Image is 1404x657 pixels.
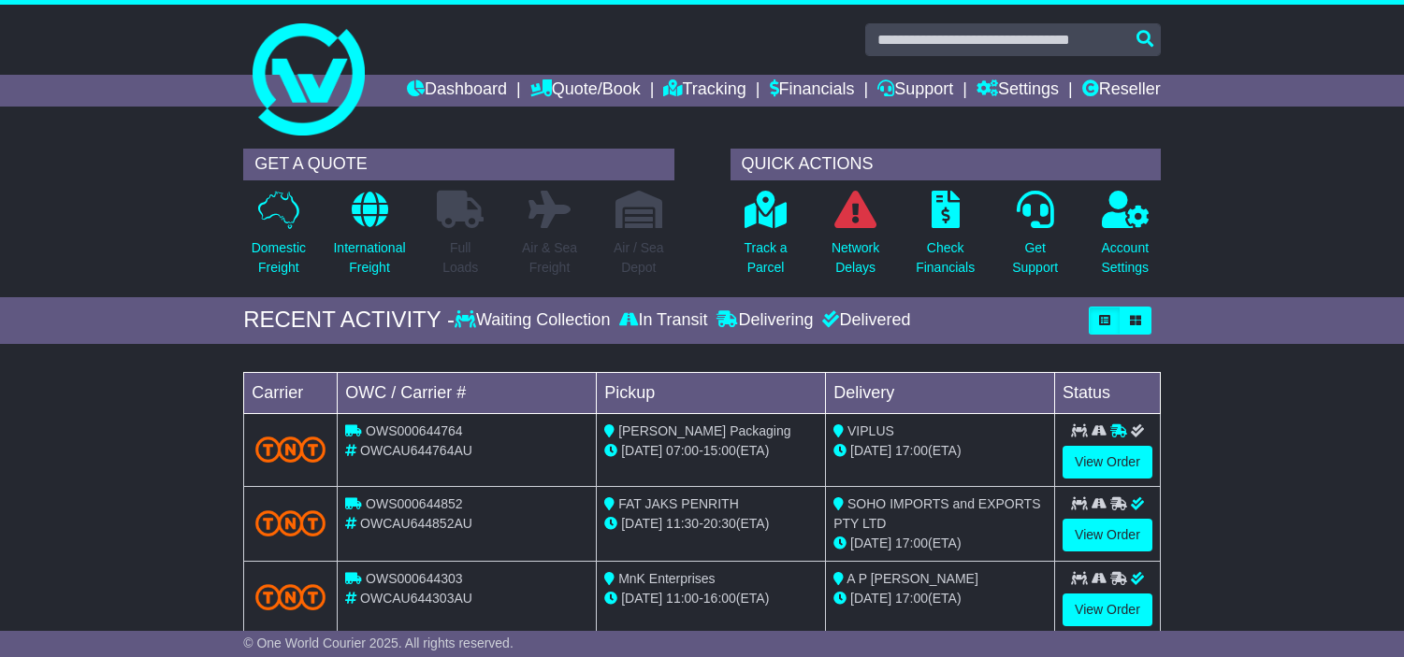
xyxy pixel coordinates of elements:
[621,591,662,606] span: [DATE]
[826,372,1055,413] td: Delivery
[243,149,673,180] div: GET A QUOTE
[744,238,787,278] p: Track a Parcel
[618,496,739,511] span: FAT JAKS PENRITH
[666,516,699,531] span: 11:30
[615,310,712,331] div: In Transit
[1063,593,1152,626] a: View Order
[597,372,826,413] td: Pickup
[703,443,736,458] span: 15:00
[832,238,879,278] p: Network Delays
[621,516,662,531] span: [DATE]
[712,310,818,331] div: Delivering
[833,534,1047,553] div: (ETA)
[915,190,976,288] a: CheckFinancials
[847,571,978,586] span: A P [PERSON_NAME]
[1063,446,1152,478] a: View Order
[243,307,455,334] div: RECENT ACTIVITY -
[977,75,1059,107] a: Settings
[1011,190,1059,288] a: GetSupport
[621,443,662,458] span: [DATE]
[332,190,406,288] a: InternationalFreight
[252,238,306,278] p: Domestic Freight
[360,516,472,531] span: OWCAU644852AU
[244,372,338,413] td: Carrier
[618,423,790,438] span: [PERSON_NAME] Packaging
[847,423,894,438] span: VIPLUS
[618,571,715,586] span: MnK Enterprises
[666,443,699,458] span: 07:00
[831,190,880,288] a: NetworkDelays
[366,423,463,438] span: OWS000644764
[522,238,577,278] p: Air & Sea Freight
[1063,519,1152,551] a: View Order
[850,443,891,458] span: [DATE]
[360,443,472,458] span: OWCAU644764AU
[604,441,818,461] div: - (ETA)
[833,496,1040,531] span: SOHO IMPORTS and EXPORTS PTY LTD
[703,516,736,531] span: 20:30
[895,536,928,550] span: 17:00
[1082,75,1161,107] a: Reseller
[366,496,463,511] span: OWS000644852
[895,443,928,458] span: 17:00
[850,536,891,550] span: [DATE]
[833,589,1047,608] div: (ETA)
[1055,372,1161,413] td: Status
[455,310,615,331] div: Waiting Collection
[877,75,953,107] a: Support
[850,591,891,606] span: [DATE]
[895,591,928,606] span: 17:00
[833,441,1047,461] div: (ETA)
[338,372,597,413] td: OWC / Carrier #
[818,310,910,331] div: Delivered
[243,636,514,650] span: © One World Courier 2025. All rights reserved.
[1100,190,1150,288] a: AccountSettings
[407,75,507,107] a: Dashboard
[530,75,641,107] a: Quote/Book
[1101,238,1149,278] p: Account Settings
[366,571,463,586] span: OWS000644303
[255,436,326,462] img: TNT_Domestic.png
[255,510,326,536] img: TNT_Domestic.png
[1012,238,1058,278] p: Get Support
[663,75,745,107] a: Tracking
[255,584,326,609] img: TNT_Domestic.png
[703,591,736,606] span: 16:00
[743,190,788,288] a: Track aParcel
[666,591,699,606] span: 11:00
[360,591,472,606] span: OWCAU644303AU
[614,238,664,278] p: Air / Sea Depot
[251,190,307,288] a: DomesticFreight
[770,75,855,107] a: Financials
[731,149,1161,180] div: QUICK ACTIONS
[437,238,484,278] p: Full Loads
[333,238,405,278] p: International Freight
[916,238,975,278] p: Check Financials
[604,514,818,534] div: - (ETA)
[604,589,818,608] div: - (ETA)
